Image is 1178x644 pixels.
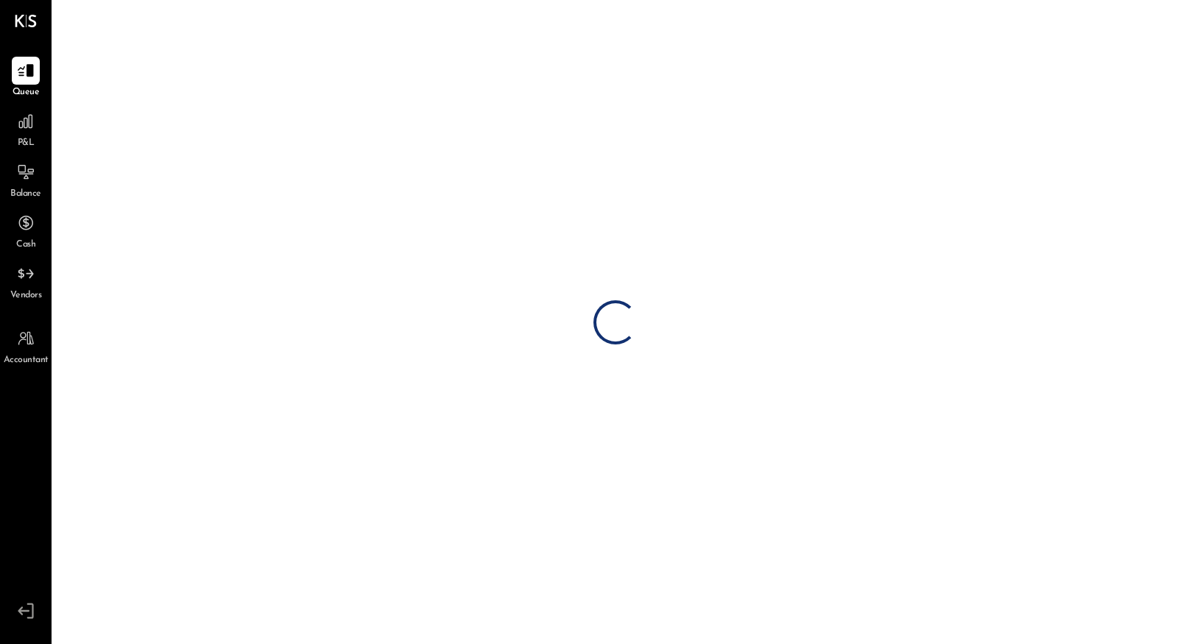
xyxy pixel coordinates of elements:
[1,209,51,252] a: Cash
[1,57,51,99] a: Queue
[1,158,51,201] a: Balance
[10,289,42,302] span: Vendors
[1,260,51,302] a: Vendors
[18,137,35,150] span: P&L
[16,238,35,252] span: Cash
[4,354,49,367] span: Accountant
[10,188,41,201] span: Balance
[1,325,51,367] a: Accountant
[13,86,40,99] span: Queue
[1,107,51,150] a: P&L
